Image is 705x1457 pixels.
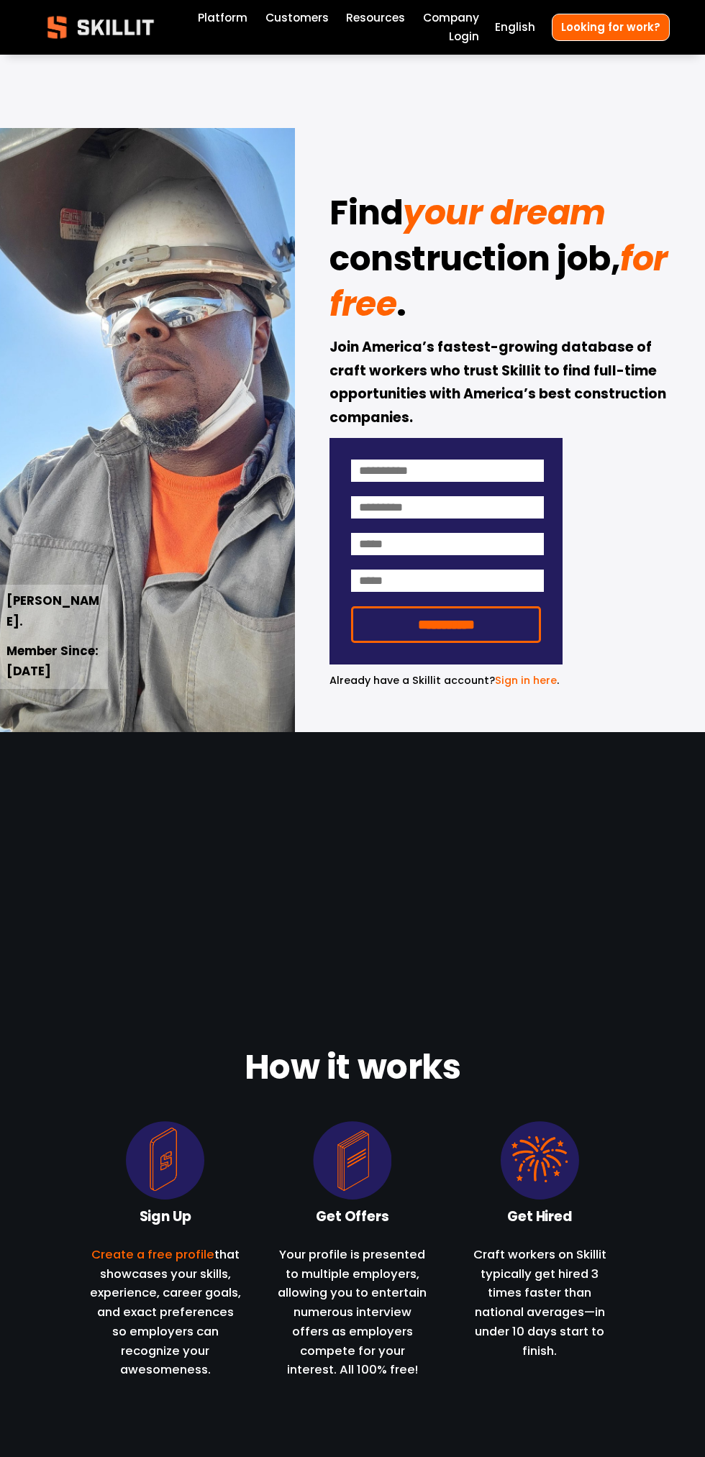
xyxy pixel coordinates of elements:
[35,6,166,49] img: Skillit
[329,233,620,291] strong: construction job,
[396,278,406,337] strong: .
[245,1041,460,1100] strong: How it works
[329,187,403,245] strong: Find
[403,188,605,237] em: your dream
[507,1206,572,1230] strong: Get Hired
[91,1246,214,1263] a: Create a free profile
[423,8,479,27] a: Company
[276,1245,429,1379] p: Your profile is presented to multiple employers, allowing you to entertain numerous interview off...
[329,234,675,328] em: for free
[495,673,557,688] a: Sign in here
[495,18,535,37] div: language picker
[449,27,479,46] a: Login
[463,1245,616,1360] p: Craft workers on Skillit typically get hired 3 times faster than national averages—in under 10 da...
[6,591,99,633] strong: [PERSON_NAME].
[265,8,329,27] a: Customers
[198,8,247,27] a: Platform
[552,14,670,41] a: Looking for work?
[346,8,405,27] a: folder dropdown
[495,19,535,35] span: English
[6,641,101,683] strong: Member Since: [DATE]
[329,672,563,689] p: .
[346,9,405,26] span: Resources
[140,1206,191,1230] strong: Sign Up
[329,673,495,688] span: Already have a Skillit account?
[329,337,669,430] strong: Join America’s fastest-growing database of craft workers who trust Skillit to find full-time oppo...
[316,1206,388,1230] strong: Get Offers
[88,1245,241,1379] p: that showcases your skills, experience, career goals, and exact preferences so employers can reco...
